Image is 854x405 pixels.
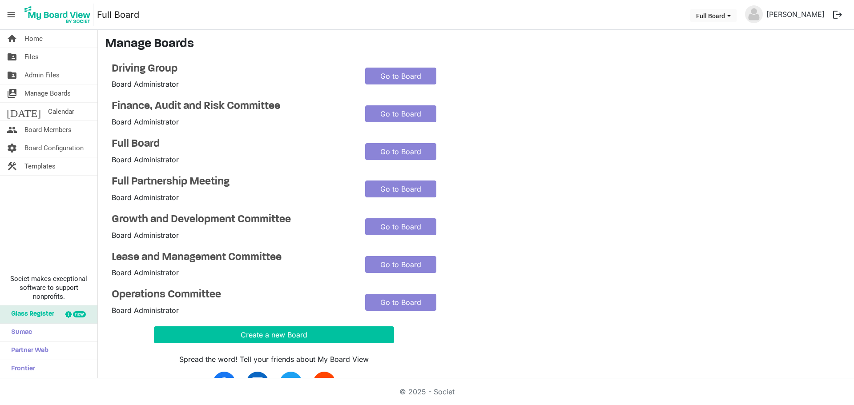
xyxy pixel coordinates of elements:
a: Full Partnership Meeting [112,176,352,188]
div: new [73,311,86,317]
button: Full Board dropdownbutton [690,9,737,22]
span: people [7,121,17,139]
span: home [7,30,17,48]
span: Board Administrator [112,231,179,240]
a: Lease and Management Committee [112,251,352,264]
span: folder_shared [7,66,17,84]
span: Board Members [24,121,72,139]
div: Spread the word! Tell your friends about My Board View [154,354,394,365]
button: Create a new Board [154,326,394,343]
a: Growth and Development Committee [112,213,352,226]
span: Files [24,48,39,66]
img: My Board View Logo [22,4,93,26]
span: folder_shared [7,48,17,66]
span: settings [7,139,17,157]
a: Go to Board [365,143,436,160]
a: Full Board [112,138,352,151]
button: logout [828,5,847,24]
span: Admin Files [24,66,60,84]
a: Full Board [97,6,139,24]
span: Board Administrator [112,306,179,315]
a: My Board View Logo [22,4,97,26]
span: construction [7,157,17,175]
a: Go to Board [365,68,436,84]
a: [PERSON_NAME] [763,5,828,23]
a: Go to Board [365,180,436,197]
span: switch_account [7,84,17,102]
span: Home [24,30,43,48]
span: Calendar [48,103,74,120]
span: Board Administrator [112,80,179,88]
a: email [313,372,335,394]
a: Driving Group [112,63,352,76]
a: Go to Board [365,294,436,311]
span: [DATE] [7,103,41,120]
a: Operations Committee [112,289,352,301]
img: no-profile-picture.svg [745,5,763,23]
span: Board Administrator [112,193,179,202]
a: Go to Board [365,105,436,122]
a: Go to Board [365,218,436,235]
span: Board Configuration [24,139,84,157]
a: © 2025 - Societ [399,387,455,396]
span: Templates [24,157,56,175]
span: Frontier [7,360,35,378]
a: Finance, Audit and Risk Committee [112,100,352,113]
span: Societ makes exceptional software to support nonprofits. [4,274,93,301]
h3: Manage Boards [105,37,847,52]
span: Board Administrator [112,117,179,126]
span: Glass Register [7,305,54,323]
a: Go to Board [365,256,436,273]
span: Board Administrator [112,268,179,277]
span: Sumac [7,324,32,341]
span: Partner Web [7,342,48,360]
span: Board Administrator [112,155,179,164]
span: Manage Boards [24,84,71,102]
span: menu [3,6,20,23]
